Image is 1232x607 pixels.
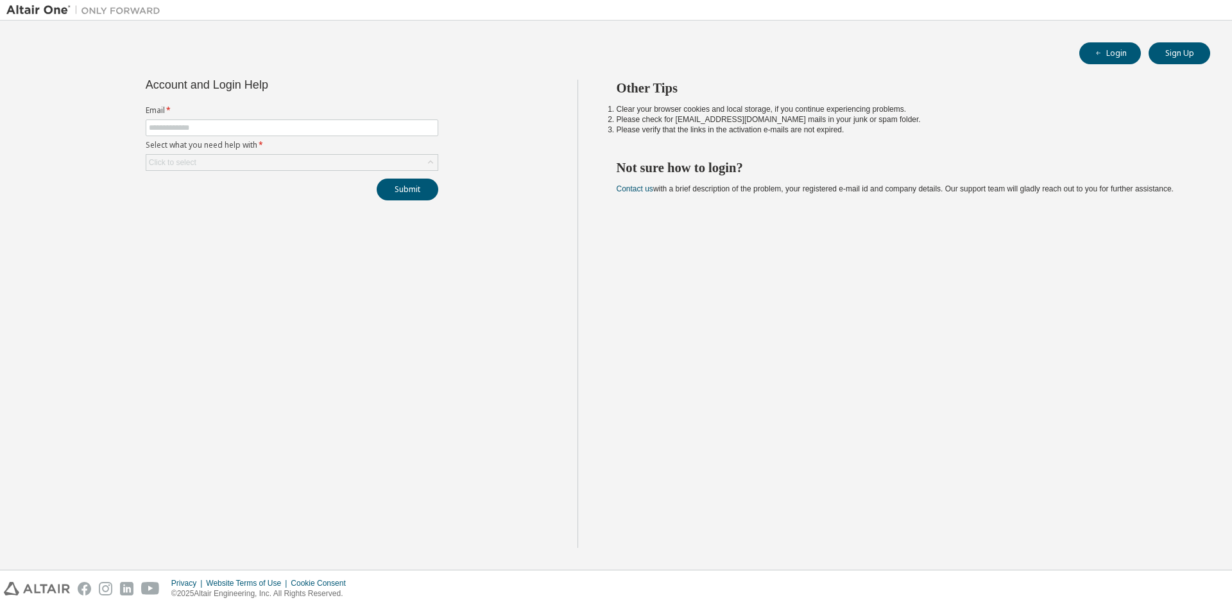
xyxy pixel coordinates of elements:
button: Submit [377,179,438,200]
label: Select what you need help with [146,140,438,150]
img: facebook.svg [78,582,91,595]
button: Login [1079,42,1141,64]
p: © 2025 Altair Engineering, Inc. All Rights Reserved. [171,588,354,599]
a: Contact us [617,184,653,193]
img: youtube.svg [141,582,160,595]
button: Sign Up [1149,42,1210,64]
img: Altair One [6,4,167,17]
li: Please check for [EMAIL_ADDRESS][DOMAIN_NAME] mails in your junk or spam folder. [617,114,1188,125]
li: Clear your browser cookies and local storage, if you continue experiencing problems. [617,104,1188,114]
div: Account and Login Help [146,80,380,90]
div: Website Terms of Use [206,578,291,588]
span: with a brief description of the problem, your registered e-mail id and company details. Our suppo... [617,184,1174,193]
div: Privacy [171,578,206,588]
div: Cookie Consent [291,578,353,588]
label: Email [146,105,438,116]
div: Click to select [149,157,196,168]
li: Please verify that the links in the activation e-mails are not expired. [617,125,1188,135]
h2: Not sure how to login? [617,159,1188,176]
img: altair_logo.svg [4,582,70,595]
div: Click to select [146,155,438,170]
img: instagram.svg [99,582,112,595]
h2: Other Tips [617,80,1188,96]
img: linkedin.svg [120,582,133,595]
